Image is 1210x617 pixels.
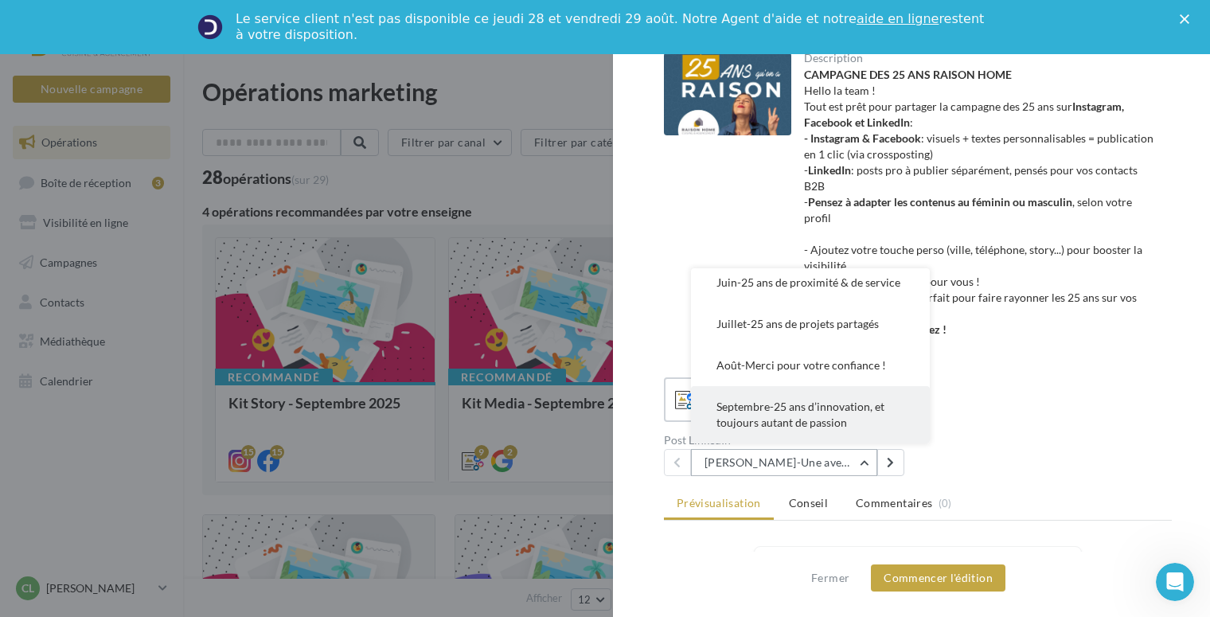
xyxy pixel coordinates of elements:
strong: Pensez à adapter les contenus au féminin ou masculin [808,195,1072,209]
button: [PERSON_NAME]-Une aventure humaine depuis 25 ans [691,449,877,476]
div: Le service client n'est pas disponible ce jeudi 28 et vendredi 29 août. Notre Agent d'aide et not... [236,11,987,43]
button: Août-Merci pour votre confiance ! [691,345,930,386]
button: Juillet-25 ans de projets partagés [691,303,930,345]
span: Juillet-25 ans de projets partagés [716,317,879,330]
span: Commentaires [856,495,932,511]
div: Post LinkedIn [664,435,911,446]
button: Fermer [805,568,856,588]
a: aide en ligne [857,11,939,26]
strong: - Instagram & Facebook [804,131,921,145]
strong: LinkedIn [808,163,851,177]
button: Septembre-25 ans d’innovation, et toujours autant de passion [691,386,930,443]
div: Hello la team ! Tout est prêt pour partager la campagne des 25 ans sur : : visuels + textes perso... [804,67,1160,338]
img: Profile image for Service-Client [197,14,223,40]
button: Commencer l'édition [871,564,1005,592]
span: (0) [939,497,952,510]
strong: CAMPAGNE DES 25 ANS RAISON HOME [804,68,1012,81]
iframe: Intercom live chat [1156,563,1194,601]
span: Septembre-25 ans d’innovation, et toujours autant de passion [716,400,884,429]
button: Juin-25 ans de proximité & de service [691,262,930,303]
span: Conseil [789,496,828,510]
div: Fermer [1180,14,1196,24]
span: Août-Merci pour votre confiance ! [716,358,886,372]
div: Description [804,53,1160,64]
span: Juin-25 ans de proximité & de service [716,275,900,289]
